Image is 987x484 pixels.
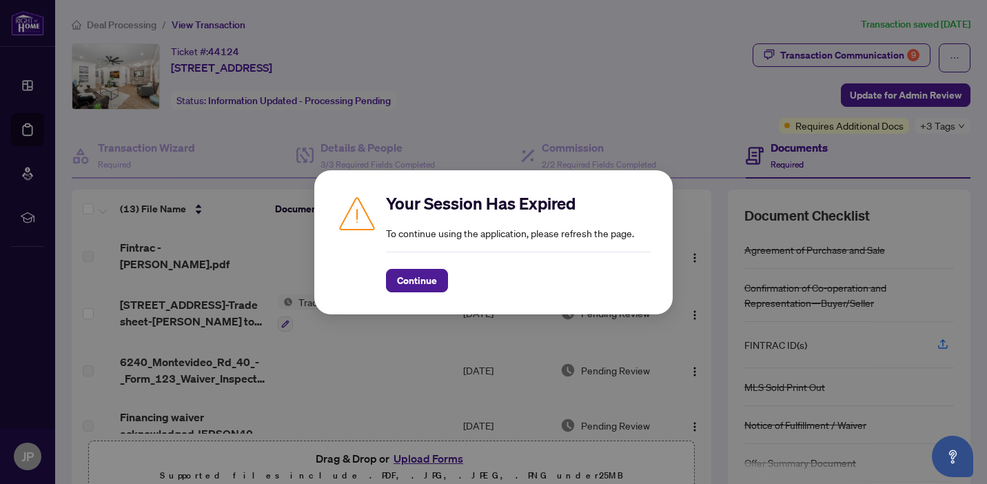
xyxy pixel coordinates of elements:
[386,192,651,292] div: To continue using the application, please refresh the page.
[386,269,448,292] button: Continue
[386,192,651,214] h2: Your Session Has Expired
[336,192,378,234] img: Caution icon
[397,270,437,292] span: Continue
[932,436,973,477] button: Open asap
